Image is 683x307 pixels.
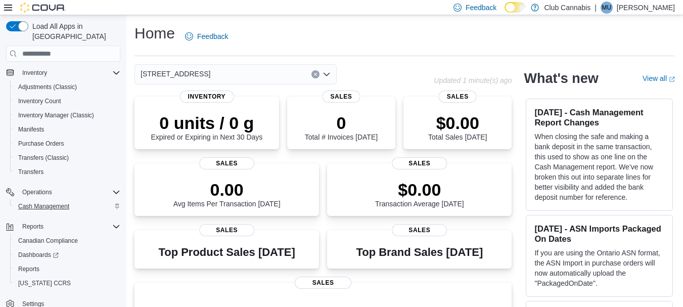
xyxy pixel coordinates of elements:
button: Purchase Orders [10,137,124,151]
button: [US_STATE] CCRS [10,276,124,290]
span: Reports [18,265,39,273]
span: Inventory Count [18,97,61,105]
p: [PERSON_NAME] [617,2,675,14]
span: Reports [14,263,120,275]
p: $0.00 [375,180,464,200]
button: Reports [10,262,124,276]
span: Manifests [14,123,120,136]
a: Cash Management [14,200,73,212]
span: Sales [199,157,255,169]
span: Inventory Manager (Classic) [14,109,120,121]
h3: [DATE] - ASN Imports Packaged On Dates [534,224,664,244]
h3: [DATE] - Cash Management Report Changes [534,107,664,127]
span: Dashboards [14,249,120,261]
span: MU [602,2,612,14]
button: Transfers (Classic) [10,151,124,165]
a: View allExternal link [643,74,675,82]
button: Operations [18,186,56,198]
span: Canadian Compliance [14,235,120,247]
img: Cova [20,3,66,13]
span: Inventory [180,91,234,103]
p: $0.00 [428,113,487,133]
p: If you are using the Ontario ASN format, the ASN Import in purchase orders will now automatically... [534,248,664,288]
span: Washington CCRS [14,277,120,289]
a: Inventory Count [14,95,65,107]
h2: What's new [524,70,598,86]
h3: Top Product Sales [DATE] [158,246,295,258]
p: 0 units / 0 g [151,113,262,133]
button: Transfers [10,165,124,179]
a: Dashboards [14,249,63,261]
div: Transaction Average [DATE] [375,180,464,208]
div: Total # Invoices [DATE] [305,113,378,141]
h1: Home [134,23,175,43]
span: Sales [322,91,360,103]
div: Total Sales [DATE] [428,113,487,141]
span: Reports [18,221,120,233]
button: Adjustments (Classic) [10,80,124,94]
span: Feedback [197,31,228,41]
input: Dark Mode [505,2,526,13]
span: Sales [439,91,477,103]
a: Dashboards [10,248,124,262]
p: Updated 1 minute(s) ago [434,76,512,84]
button: Open list of options [323,70,331,78]
p: Club Cannabis [544,2,590,14]
span: [US_STATE] CCRS [18,279,71,287]
div: Mavis Upson [601,2,613,14]
a: Feedback [181,26,232,47]
span: Sales [199,224,255,236]
button: Manifests [10,122,124,137]
span: Manifests [18,125,44,134]
span: Sales [392,224,447,236]
span: Purchase Orders [18,140,64,148]
a: Reports [14,263,43,275]
a: [US_STATE] CCRS [14,277,75,289]
span: Dashboards [18,251,59,259]
button: Operations [2,185,124,199]
span: Transfers (Classic) [18,154,69,162]
svg: External link [669,76,675,82]
span: Operations [18,186,120,198]
h3: Top Brand Sales [DATE] [356,246,483,258]
span: Transfers (Classic) [14,152,120,164]
a: Canadian Compliance [14,235,82,247]
button: Inventory Manager (Classic) [10,108,124,122]
span: Cash Management [18,202,69,210]
p: When closing the safe and making a bank deposit in the same transaction, this used to show as one... [534,131,664,202]
span: Inventory [22,69,47,77]
p: 0 [305,113,378,133]
span: Load All Apps in [GEOGRAPHIC_DATA] [28,21,120,41]
span: Feedback [466,3,496,13]
span: Adjustments (Classic) [18,83,77,91]
button: Inventory [2,66,124,80]
span: Purchase Orders [14,138,120,150]
span: Inventory [18,67,120,79]
span: Inventory Count [14,95,120,107]
button: Cash Management [10,199,124,213]
p: | [595,2,597,14]
span: Reports [22,223,43,231]
button: Inventory [18,67,51,79]
a: Adjustments (Classic) [14,81,81,93]
span: Canadian Compliance [18,237,78,245]
div: Avg Items Per Transaction [DATE] [173,180,281,208]
a: Transfers [14,166,48,178]
span: Sales [295,277,351,289]
span: Transfers [14,166,120,178]
span: Inventory Manager (Classic) [18,111,94,119]
button: Inventory Count [10,94,124,108]
div: Expired or Expiring in Next 30 Days [151,113,262,141]
button: Clear input [311,70,320,78]
span: Adjustments (Classic) [14,81,120,93]
span: Operations [22,188,52,196]
a: Transfers (Classic) [14,152,73,164]
button: Reports [2,220,124,234]
span: [STREET_ADDRESS] [141,68,210,80]
button: Canadian Compliance [10,234,124,248]
a: Purchase Orders [14,138,68,150]
span: Cash Management [14,200,120,212]
p: 0.00 [173,180,281,200]
button: Reports [18,221,48,233]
